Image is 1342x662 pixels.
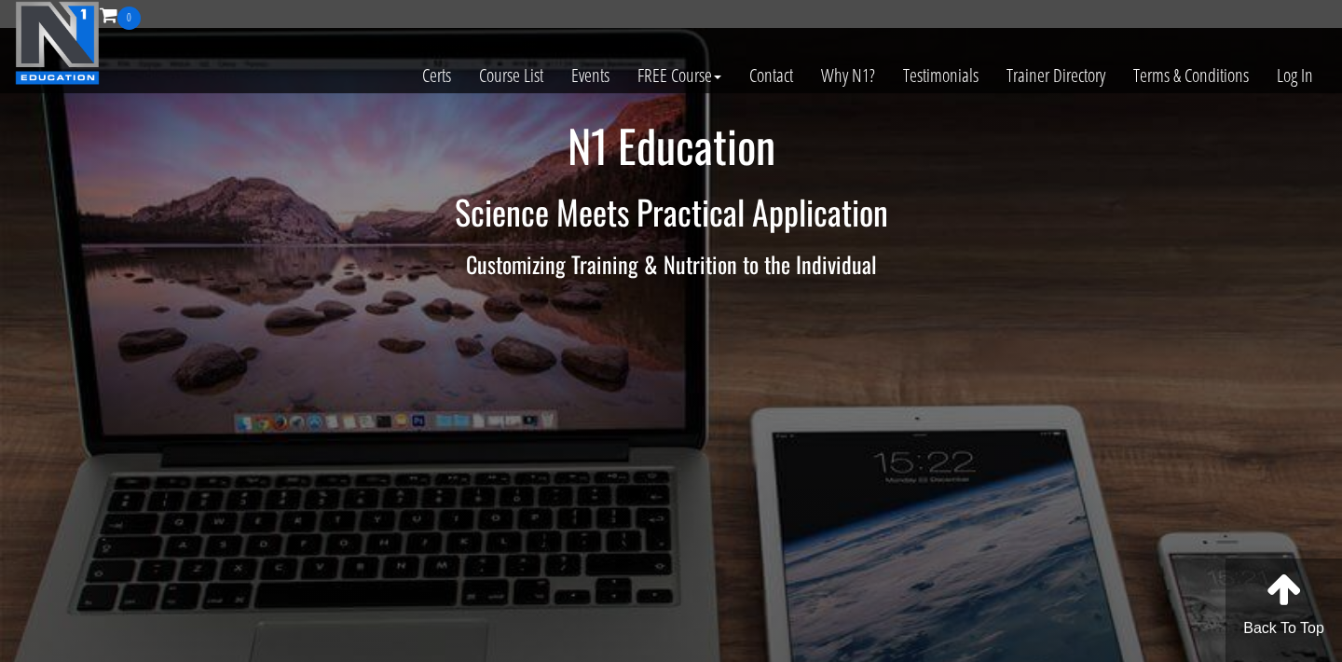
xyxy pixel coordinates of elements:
a: Log In [1263,30,1327,121]
img: n1-education [15,1,100,85]
a: Testimonials [889,30,993,121]
h3: Customizing Training & Nutrition to the Individual [126,252,1216,276]
a: FREE Course [623,30,735,121]
a: Certs [408,30,465,121]
a: Contact [735,30,807,121]
span: 0 [117,7,141,30]
a: Trainer Directory [993,30,1119,121]
h1: N1 Education [126,121,1216,171]
a: Terms & Conditions [1119,30,1263,121]
a: 0 [100,2,141,27]
a: Why N1? [807,30,889,121]
a: Course List [465,30,557,121]
h2: Science Meets Practical Application [126,193,1216,230]
a: Events [557,30,623,121]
